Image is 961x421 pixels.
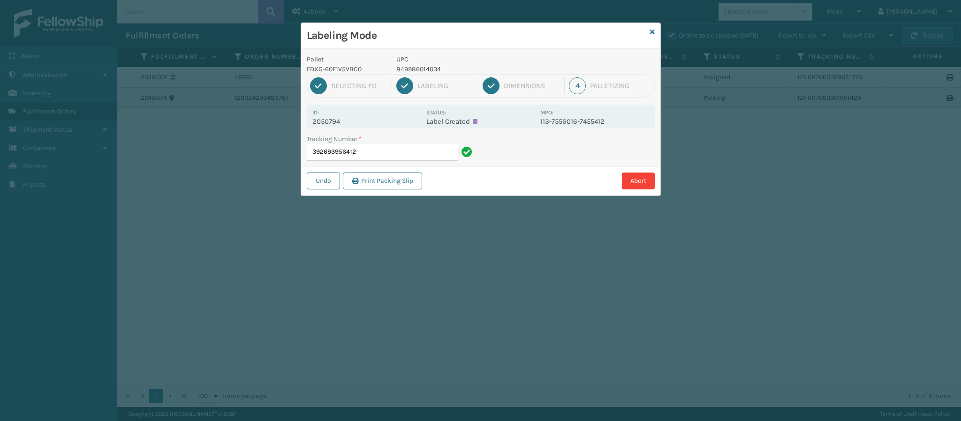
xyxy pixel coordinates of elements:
label: Tracking Number [307,134,362,144]
div: Palletizing [590,82,651,90]
p: FDXG-60F1V5VBC0 [307,64,386,74]
label: Status: [426,109,446,116]
p: Pallet [307,54,386,64]
label: MPO: [540,109,553,116]
label: Id: [312,109,319,116]
p: Label Created [426,117,535,126]
p: 2050794 [312,117,421,126]
div: Labeling [417,82,474,90]
button: Print Packing Slip [343,173,422,189]
h3: Labeling Mode [307,29,646,43]
div: 1 [310,77,327,94]
div: 2 [396,77,413,94]
div: 3 [483,77,499,94]
p: 849986014034 [396,64,535,74]
div: 4 [569,77,586,94]
p: 113-7556016-7455412 [540,117,649,126]
div: Dimensions [504,82,560,90]
p: UPC [396,54,535,64]
button: Abort [622,173,655,189]
button: Undo [307,173,340,189]
div: Selecting FO [331,82,387,90]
